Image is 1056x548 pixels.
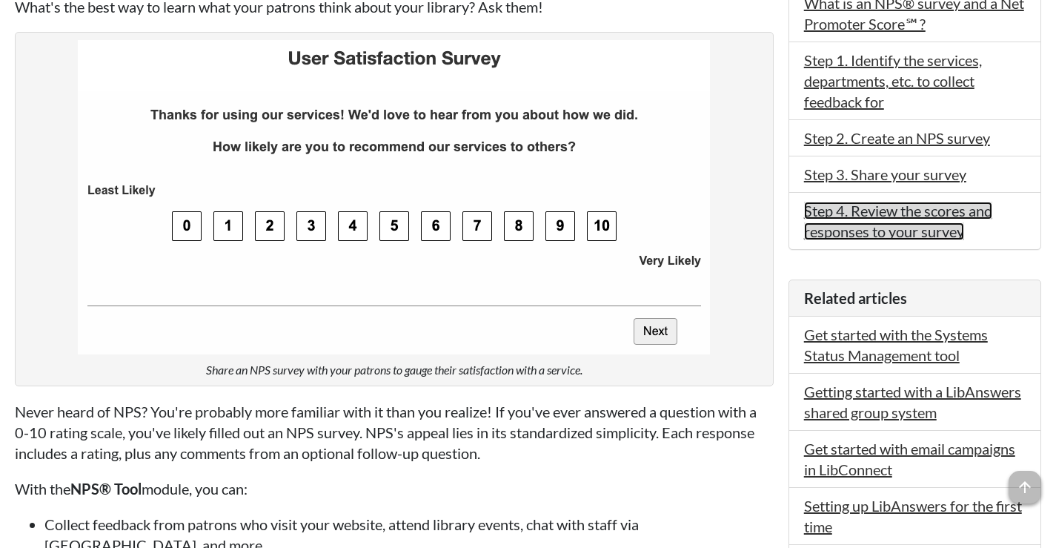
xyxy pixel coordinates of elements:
[804,440,1015,478] a: Get started with email campaigns in LibConnect
[1009,471,1041,504] span: arrow_upward
[804,326,988,364] a: Get started with the Systems Status Management tool
[206,362,582,378] figcaption: Share an NPS survey with your patrons to gauge their satisfaction with a service.
[804,129,990,147] a: Step 2. Create an NPS survey
[804,497,1022,535] a: Setting up LibAnswers for the first time
[804,289,907,307] span: Related articles
[15,401,774,463] p: Never heard of NPS? You're probably more familiar with it than you realize! If you've ever answer...
[15,478,774,499] p: With the module, you can:
[804,165,966,183] a: Step 3. Share your survey
[804,51,982,110] a: Step 1. Identify the services, departments, etc. to collect feedback for
[78,40,710,354] img: Example NPS survey
[804,383,1021,421] a: Getting started with a LibAnswers shared group system
[1009,472,1041,490] a: arrow_upward
[70,480,142,498] strong: NPS® Tool
[804,202,992,240] a: Step 4. Review the scores and responses to your survey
